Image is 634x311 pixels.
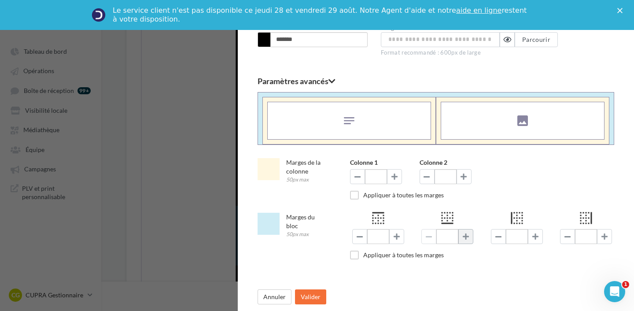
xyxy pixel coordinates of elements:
label: Appliquer à toutes les marges [350,251,444,259]
div: Fermer [617,8,626,13]
img: Header_-_JPO_Septembre_-_Formentor.png [94,2,358,170]
i: border_left [509,214,525,222]
img: Profile image for Service-Client [92,8,106,22]
span: 1 [622,281,629,288]
div: Format recommandé : 600px de large [381,47,491,57]
button: Valider [295,289,326,304]
button: Parcourir [515,32,558,47]
a: aide en ligne [456,6,501,15]
label: Image de fond [381,25,419,31]
button: Annuler [258,289,291,304]
label: Colonne 2 [420,158,447,167]
a: ESSAYEZ-LE [99,287,152,294]
div: Le service client n'est pas disponible ce jeudi 28 et vendredi 29 août. Notre Agent d'aide et not... [113,6,528,24]
span: Parcourir [522,36,550,43]
i: border_bottom [439,214,455,222]
div: Marges du bloc [280,213,332,238]
div: Marges de la colonne [280,158,332,183]
label: Appliquer à toutes les marges [350,191,444,200]
div: 50px max [286,230,326,238]
i: border_top [370,214,386,222]
div: 50px max [286,176,326,183]
fieldset: Paramètres avancés [258,77,614,85]
label: Couleur de fond [258,25,302,31]
iframe: Intercom live chat [604,281,625,302]
label: Colonne 1 [350,158,378,167]
i: border_right [578,214,594,222]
